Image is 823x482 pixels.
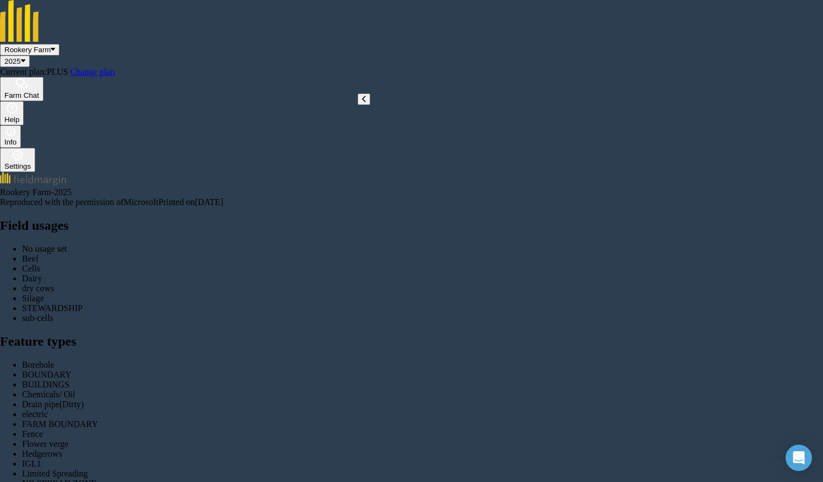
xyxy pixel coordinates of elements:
[11,149,24,160] img: A cog icon
[22,303,823,313] div: STEWARDSHIP
[4,91,39,99] div: Farm Chat
[22,370,823,380] div: BOUNDARY
[22,244,823,254] div: No usage set
[22,360,823,370] div: Borehole
[22,264,823,274] div: Cells
[4,46,51,54] span: Rookery Farm
[22,274,823,284] div: Dairy
[22,380,823,390] div: BUILDINGS
[22,284,823,293] div: dry cows
[22,254,823,264] div: Beef
[22,459,823,469] div: IGL1
[786,445,812,471] div: Open Intercom Messenger
[22,390,823,400] div: Chemicals/ Oil
[6,127,15,136] img: svg+xml;base64,PHN2ZyB4bWxucz0iaHR0cDovL3d3dy53My5vcmcvMjAwMC9zdmciIHdpZHRoPSIxNyIgaGVpZ2h0PSIxNy...
[158,197,223,207] span: Printed on [DATE]
[70,67,114,76] a: Change plan
[6,103,19,114] img: A question mark icon
[22,293,823,303] div: Silage
[22,409,823,419] div: electric
[22,429,823,439] div: Fence
[22,469,823,479] div: Limited Spreading
[22,449,823,459] div: Hedgerows
[4,162,31,170] div: Settings
[4,57,21,65] span: 2025
[22,400,823,409] div: Drain pipe(Dirty)
[4,138,17,146] div: Info
[4,115,19,124] div: Help
[22,313,823,323] div: sub-cells
[22,439,823,449] div: Flower verge
[22,419,823,429] div: FARM BOUNDARY
[15,79,28,90] img: Two speech bubbles overlapping with the left bubble in the forefront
